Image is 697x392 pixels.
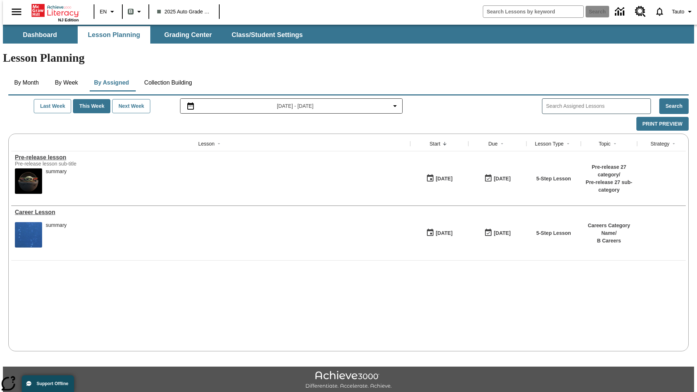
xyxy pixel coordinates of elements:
div: summary [46,168,67,175]
p: B Careers [584,237,633,245]
div: SubNavbar [3,25,694,44]
div: [DATE] [494,229,510,238]
span: NJ Edition [58,18,79,22]
button: Class/Student Settings [226,26,309,44]
div: summary [46,222,67,228]
p: Pre-release 27 sub-category [584,179,633,194]
input: Search Assigned Lessons [546,101,651,111]
a: Pre-release lesson, Lessons [15,154,407,161]
img: Achieve3000 Differentiate Accelerate Achieve [305,371,392,389]
button: By Week [48,74,85,91]
div: Pre-release lesson sub-title [15,161,124,167]
button: Lesson Planning [78,26,150,44]
button: Sort [669,139,678,148]
button: Language: EN, Select a language [97,5,120,18]
button: Next Week [112,99,150,113]
button: Grading Center [152,26,224,44]
a: Resource Center, Will open in new tab [631,2,650,21]
p: 5-Step Lesson [536,229,571,237]
svg: Collapse Date Range Filter [391,102,399,110]
div: Start [429,140,440,147]
div: SubNavbar [3,26,309,44]
button: Select the date range menu item [183,102,400,110]
input: search field [483,6,583,17]
div: summary [46,168,67,194]
button: Print Preview [636,117,689,131]
button: Sort [611,139,619,148]
button: 01/25/26: Last day the lesson can be accessed [482,172,513,185]
div: summary [46,222,67,248]
div: [DATE] [436,174,452,183]
button: 01/22/25: First time the lesson was available [424,172,455,185]
span: 2025 Auto Grade 1 B [157,8,211,16]
img: fish [15,222,42,248]
div: Lesson [198,140,215,147]
button: This Week [73,99,110,113]
button: Dashboard [4,26,76,44]
button: Search [659,98,689,114]
div: Lesson Type [535,140,563,147]
span: B [129,7,133,16]
button: By Assigned [88,74,135,91]
button: Support Offline [22,375,74,392]
div: [DATE] [494,174,510,183]
a: Home [32,3,79,18]
button: By Month [8,74,45,91]
button: Sort [215,139,223,148]
button: Collection Building [138,74,198,91]
div: Due [488,140,498,147]
button: Boost Class color is gray green. Change class color [125,5,146,18]
div: Pre-release lesson [15,154,407,161]
button: Sort [498,139,506,148]
p: Careers Category Name / [584,222,633,237]
span: Lesson Planning [88,31,140,39]
span: EN [100,8,107,16]
span: Class/Student Settings [232,31,303,39]
img: hero alt text [15,168,42,194]
a: Career Lesson, Lessons [15,209,407,216]
a: Data Center [611,2,631,22]
a: Notifications [650,2,669,21]
h1: Lesson Planning [3,51,694,65]
button: 01/17/26: Last day the lesson can be accessed [482,226,513,240]
span: Dashboard [23,31,57,39]
button: 01/13/25: First time the lesson was available [424,226,455,240]
div: Home [32,3,79,22]
button: Sort [564,139,572,148]
button: Profile/Settings [669,5,697,18]
p: Pre-release 27 category / [584,163,633,179]
span: Grading Center [164,31,212,39]
div: Strategy [651,140,669,147]
div: Career Lesson [15,209,407,216]
button: Last Week [34,99,71,113]
span: Support Offline [37,381,68,386]
div: Topic [599,140,611,147]
button: Open side menu [6,1,27,23]
span: Tauto [672,8,684,16]
div: [DATE] [436,229,452,238]
button: Sort [440,139,449,148]
p: 5-Step Lesson [536,175,571,183]
span: [DATE] - [DATE] [277,102,314,110]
